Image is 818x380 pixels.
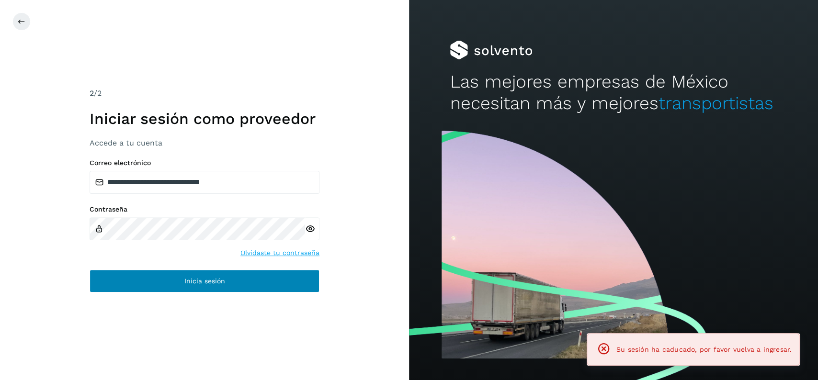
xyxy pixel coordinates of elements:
button: Inicia sesión [90,269,319,292]
h3: Accede a tu cuenta [90,138,319,147]
h2: Las mejores empresas de México necesitan más y mejores [450,71,777,114]
span: 2 [90,89,94,98]
span: Inicia sesión [184,278,225,284]
div: /2 [90,88,319,99]
label: Correo electrónico [90,159,319,167]
span: transportistas [658,93,773,113]
label: Contraseña [90,205,319,213]
a: Olvidaste tu contraseña [240,248,319,258]
span: Su sesión ha caducado, por favor vuelva a ingresar. [616,346,792,353]
h1: Iniciar sesión como proveedor [90,110,319,128]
